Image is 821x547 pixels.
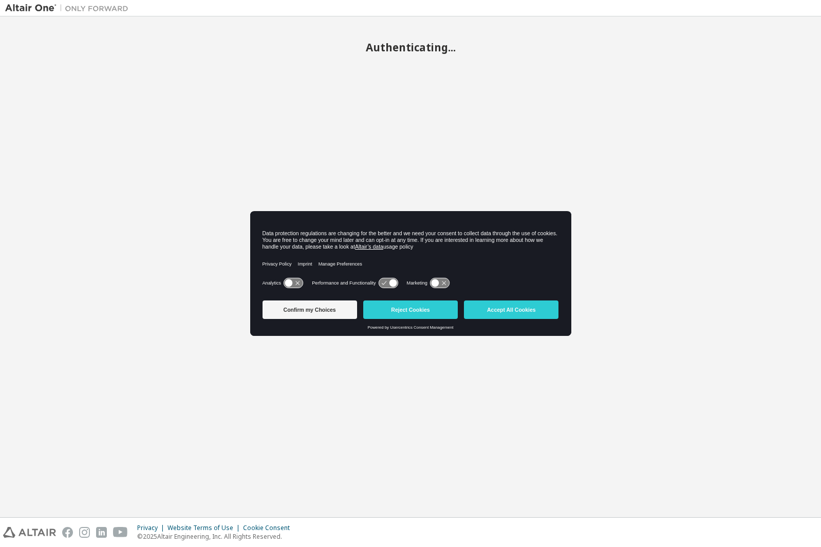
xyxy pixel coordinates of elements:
div: Privacy [137,524,167,532]
img: altair_logo.svg [3,527,56,538]
img: Altair One [5,3,134,13]
img: instagram.svg [79,527,90,538]
h2: Authenticating... [5,41,816,54]
p: © 2025 Altair Engineering, Inc. All Rights Reserved. [137,532,296,541]
img: youtube.svg [113,527,128,538]
div: Cookie Consent [243,524,296,532]
div: Website Terms of Use [167,524,243,532]
img: linkedin.svg [96,527,107,538]
img: facebook.svg [62,527,73,538]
